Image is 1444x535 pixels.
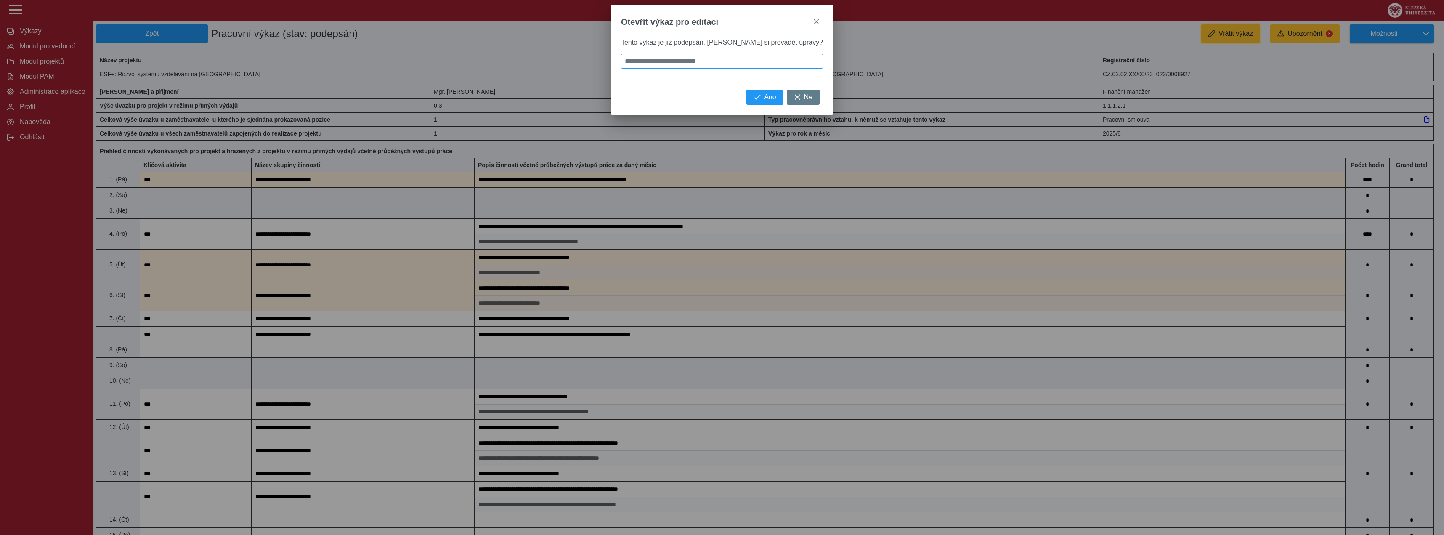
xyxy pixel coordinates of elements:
[764,93,776,101] span: Ano
[746,90,783,105] button: Ano
[621,17,718,27] span: Otevřít výkaz pro editaci
[611,39,833,90] div: Tento výkaz je již podepsán. [PERSON_NAME] si provádět úpravy?
[810,15,823,29] button: close
[787,90,820,105] button: Ne
[804,93,812,101] span: Ne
